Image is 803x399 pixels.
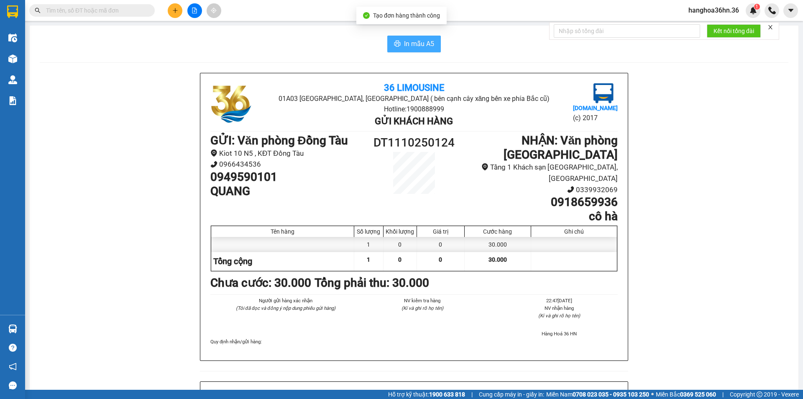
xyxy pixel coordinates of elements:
span: phone [567,186,574,193]
div: Số lượng [356,228,381,235]
span: hanghoa36hn.36 [682,5,746,15]
span: Tổng cộng [213,256,252,266]
li: 0966434536 [210,159,363,170]
span: plus [172,8,178,13]
img: phone-icon [768,7,776,14]
span: 1 [755,4,758,10]
sup: 1 [754,4,760,10]
div: Khối lượng [386,228,414,235]
span: close [767,24,773,30]
span: Cung cấp máy in - giấy in: [479,390,544,399]
span: Kết nối tổng đài [713,26,754,36]
span: | [471,390,473,399]
b: Tổng phải thu: 30.000 [315,276,429,290]
div: Giá trị [419,228,462,235]
li: (c) 2017 [573,113,618,123]
li: Hàng Hoá 36 HN [501,330,618,337]
img: warehouse-icon [8,54,17,63]
span: 0 [439,256,442,263]
input: Tìm tên, số ĐT hoặc mã đơn [46,6,145,15]
span: Tạo đơn hàng thành công [373,12,440,19]
h1: DT1110250124 [363,134,465,152]
span: environment [210,149,217,157]
div: Cước hàng [467,228,529,235]
span: message [9,381,17,389]
span: file-add [192,8,197,13]
div: Ghi chú [533,228,615,235]
img: warehouse-icon [8,324,17,333]
div: Tên hàng [213,228,352,235]
strong: 1900 633 818 [429,391,465,398]
div: 0 [384,237,417,252]
b: NHẬN : Văn phòng [GEOGRAPHIC_DATA] [504,134,618,162]
span: 30.000 [488,256,507,263]
i: (Kí và ghi rõ họ tên) [401,305,443,311]
button: caret-down [783,3,798,18]
button: file-add [187,3,202,18]
strong: 0708 023 035 - 0935 103 250 [573,391,649,398]
span: environment [481,163,488,170]
li: Người gửi hàng xác nhận [227,297,344,304]
i: (Tôi đã đọc và đồng ý nộp dung phiếu gửi hàng) [236,305,335,311]
li: 22:47[DATE] [501,297,618,304]
button: Kết nối tổng đài [707,24,761,38]
span: | [722,390,724,399]
b: [DOMAIN_NAME] [573,105,618,111]
b: GỬI : Văn phòng Đồng Tàu [210,134,348,147]
strong: 0369 525 060 [680,391,716,398]
li: 01A03 [GEOGRAPHIC_DATA], [GEOGRAPHIC_DATA] ( bên cạnh cây xăng bến xe phía Bắc cũ) [278,93,550,104]
span: caret-down [787,7,795,14]
span: ⚪️ [651,393,654,396]
span: printer [394,40,401,48]
div: 30.000 [465,237,531,252]
b: Chưa cước : 30.000 [210,276,311,290]
li: NV nhận hàng [501,304,618,312]
b: Gửi khách hàng [375,116,453,126]
img: warehouse-icon [8,75,17,84]
button: printerIn mẫu A5 [387,36,441,52]
span: 0 [398,256,401,263]
span: Miền Bắc [656,390,716,399]
span: 1 [367,256,370,263]
img: warehouse-icon [8,33,17,42]
i: (Kí và ghi rõ họ tên) [538,313,580,319]
li: NV kiểm tra hàng [364,297,481,304]
span: In mẫu A5 [404,39,434,49]
div: 1 [354,237,384,252]
h1: cô hà [465,209,618,224]
li: Hotline: 1900888999 [278,104,550,114]
b: 36 Limousine [384,82,444,93]
h1: 0918659936 [465,195,618,209]
span: question-circle [9,344,17,352]
li: Tầng 1 Khách sạn [GEOGRAPHIC_DATA], [GEOGRAPHIC_DATA] [465,162,618,184]
span: check-circle [363,12,370,19]
span: search [35,8,41,13]
button: plus [168,3,182,18]
img: logo.jpg [210,83,252,125]
img: solution-icon [8,96,17,105]
button: aim [207,3,221,18]
input: Nhập số tổng đài [554,24,700,38]
span: aim [211,8,217,13]
div: Quy định nhận/gửi hàng : [210,338,618,345]
span: copyright [757,391,762,397]
li: 0339932069 [465,184,618,196]
li: Kiot 10 N5 , KĐT Đồng Tàu [210,148,363,159]
h1: 0949590101 [210,170,363,184]
img: icon-new-feature [749,7,757,14]
span: Hỗ trợ kỹ thuật: [388,390,465,399]
span: notification [9,363,17,371]
span: Miền Nam [546,390,649,399]
img: logo-vxr [7,5,18,18]
h1: QUANG [210,184,363,198]
div: 0 [417,237,465,252]
img: logo.jpg [593,83,614,103]
span: phone [210,161,217,168]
